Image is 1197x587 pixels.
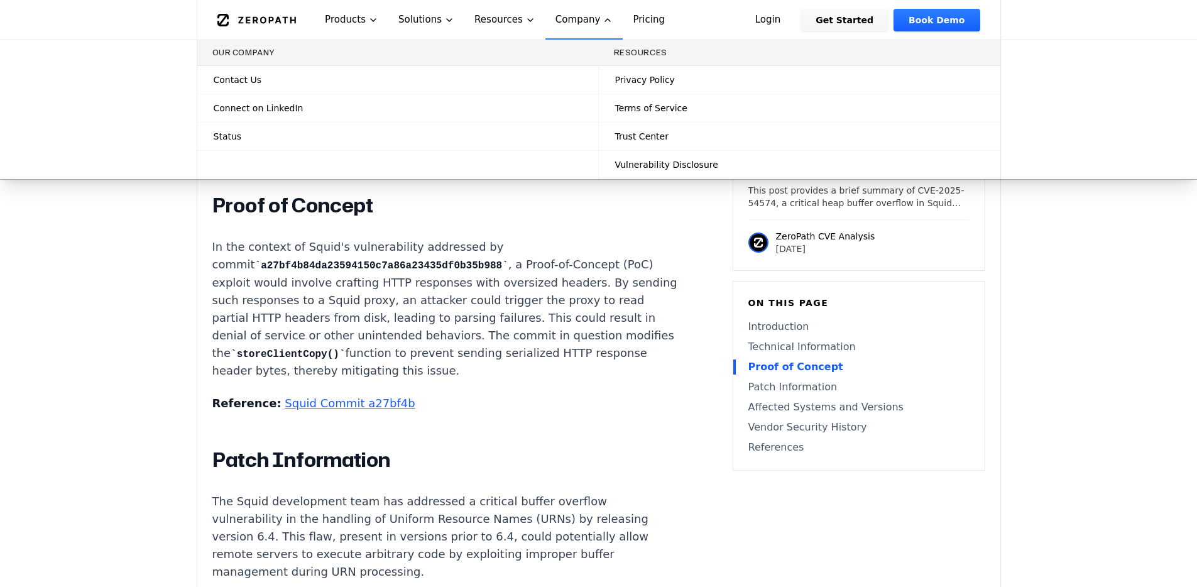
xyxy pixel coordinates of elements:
[748,400,970,415] a: Affected Systems and Versions
[748,420,970,435] a: Vendor Security History
[748,184,970,209] p: This post provides a brief summary of CVE-2025-54574, a critical heap buffer overflow in Squid Pr...
[255,260,508,272] code: a27bf4b84da23594150c7a86a23435df0b35b988
[599,66,1000,94] a: Privacy Policy
[748,359,970,375] a: Proof of Concept
[748,297,970,309] h6: On this page
[212,397,281,410] strong: Reference:
[599,123,1000,150] a: Trust Center
[614,48,985,58] h3: Resources
[212,193,680,218] h2: Proof of Concept
[615,102,687,114] span: Terms of Service
[197,123,598,150] a: Status
[197,66,598,94] a: Contact Us
[776,230,875,243] p: ZeroPath CVE Analysis
[212,48,583,58] h3: Our Company
[615,74,675,86] span: Privacy Policy
[212,447,680,473] h2: Patch Information
[615,158,718,171] span: Vulnerability Disclosure
[214,130,242,143] span: Status
[599,94,1000,122] a: Terms of Service
[615,130,669,143] span: Trust Center
[894,9,980,31] a: Book Demo
[776,243,875,255] p: [DATE]
[214,74,261,86] span: Contact Us
[212,493,680,581] p: The Squid development team has addressed a critical buffer overflow vulnerability in the handling...
[748,339,970,354] a: Technical Information
[197,94,598,122] a: Connect on LinkedIn
[285,397,415,410] a: Squid Commit a27bf4b
[740,9,796,31] a: Login
[212,238,680,380] p: In the context of Squid's vulnerability addressed by commit , a Proof-of-Concept (PoC) exploit wo...
[748,440,970,455] a: References
[748,380,970,395] a: Patch Information
[801,9,888,31] a: Get Started
[748,319,970,334] a: Introduction
[214,102,303,114] span: Connect on LinkedIn
[748,233,768,253] img: ZeroPath CVE Analysis
[231,349,345,360] code: storeClientCopy()
[599,151,1000,178] a: Vulnerability Disclosure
